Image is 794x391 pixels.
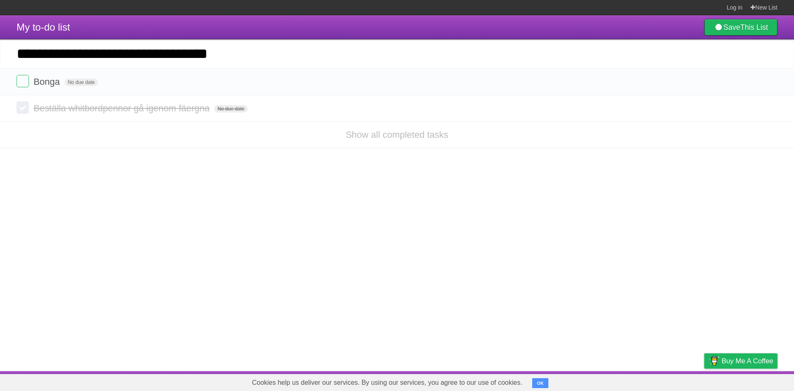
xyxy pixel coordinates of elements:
[33,103,212,113] span: Beställa whitbordpennor gå igenom fäergna
[722,354,773,368] span: Buy me a coffee
[708,354,720,368] img: Buy me a coffee
[665,373,684,389] a: Terms
[740,23,768,31] b: This List
[532,378,548,388] button: OK
[17,75,29,87] label: Done
[17,22,70,33] span: My to-do list
[704,19,777,36] a: SaveThis List
[725,373,777,389] a: Suggest a feature
[594,373,612,389] a: About
[214,105,248,113] span: No due date
[694,373,715,389] a: Privacy
[244,374,531,391] span: Cookies help us deliver our services. By using our services, you agree to our use of cookies.
[346,130,448,140] a: Show all completed tasks
[17,101,29,114] label: Done
[33,77,62,87] span: Bonga
[704,353,777,369] a: Buy me a coffee
[622,373,655,389] a: Developers
[65,79,98,86] span: No due date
